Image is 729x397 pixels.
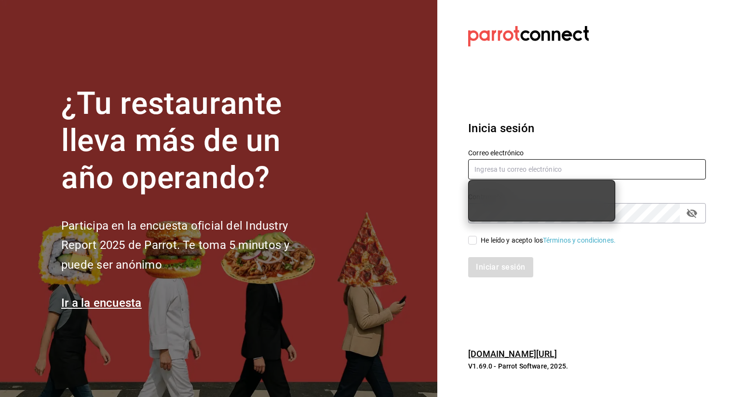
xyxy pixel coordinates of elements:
a: Términos y condiciones. [543,236,616,244]
button: passwordField [684,205,700,221]
h1: ¿Tu restaurante lleva más de un año operando? [61,85,322,196]
input: Ingresa tu correo electrónico [468,159,706,179]
a: [DOMAIN_NAME][URL] [468,349,557,359]
p: V1.69.0 - Parrot Software, 2025. [468,361,706,371]
h2: Participa en la encuesta oficial del Industry Report 2025 de Parrot. Te toma 5 minutos y puede se... [61,216,322,275]
div: He leído y acepto los [481,235,616,246]
h3: Inicia sesión [468,120,706,137]
label: Correo electrónico [468,150,706,156]
a: Ir a la encuesta [61,296,142,310]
